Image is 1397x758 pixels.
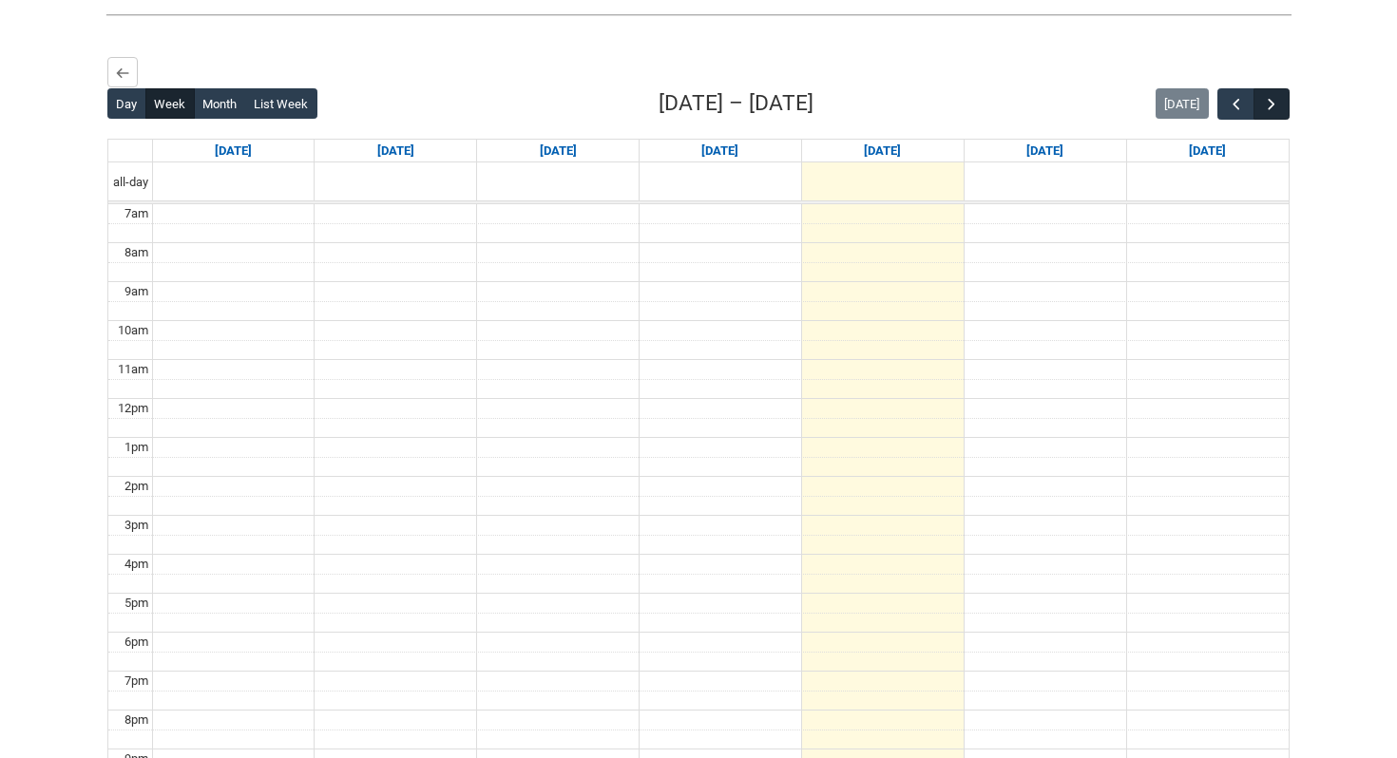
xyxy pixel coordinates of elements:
[121,282,152,301] div: 9am
[194,88,246,119] button: Month
[121,555,152,574] div: 4pm
[121,711,152,730] div: 8pm
[1185,140,1230,162] a: Go to September 13, 2025
[1156,88,1209,119] button: [DATE]
[114,399,152,418] div: 12pm
[114,360,152,379] div: 11am
[121,516,152,535] div: 3pm
[121,594,152,613] div: 5pm
[373,140,418,162] a: Go to September 8, 2025
[121,477,152,496] div: 2pm
[245,88,317,119] button: List Week
[121,672,152,691] div: 7pm
[109,173,152,192] span: all-day
[121,204,152,223] div: 7am
[121,243,152,262] div: 8am
[114,321,152,340] div: 10am
[659,87,813,120] h2: [DATE] – [DATE]
[698,140,742,162] a: Go to September 10, 2025
[145,88,195,119] button: Week
[121,438,152,457] div: 1pm
[1023,140,1067,162] a: Go to September 12, 2025
[105,5,1292,25] img: REDU_GREY_LINE
[1253,88,1290,120] button: Next Week
[107,57,138,87] button: Back
[1217,88,1253,120] button: Previous Week
[211,140,256,162] a: Go to September 7, 2025
[536,140,581,162] a: Go to September 9, 2025
[860,140,905,162] a: Go to September 11, 2025
[121,633,152,652] div: 6pm
[107,88,146,119] button: Day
